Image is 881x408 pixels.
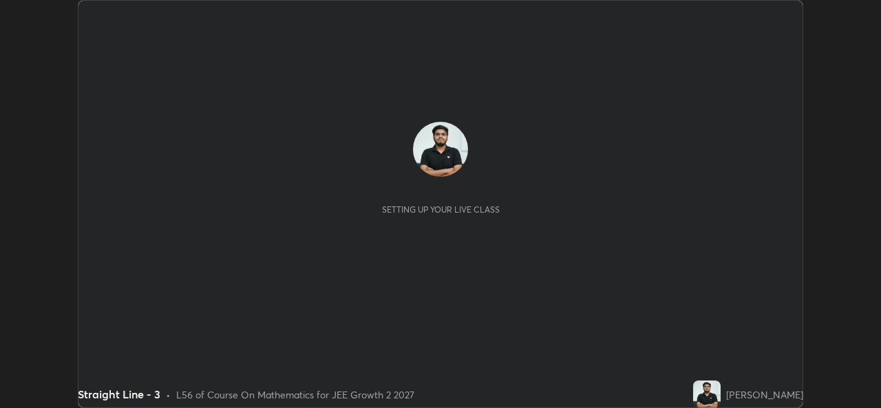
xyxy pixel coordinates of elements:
div: Straight Line - 3 [78,386,160,402]
img: 2098fab6df0148f7b77d104cf44fdb37.jpg [693,380,721,408]
img: 2098fab6df0148f7b77d104cf44fdb37.jpg [413,122,468,177]
div: • [166,387,171,402]
div: Setting up your live class [382,204,500,215]
div: [PERSON_NAME] [726,387,803,402]
div: L56 of Course On Mathematics for JEE Growth 2 2027 [176,387,414,402]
